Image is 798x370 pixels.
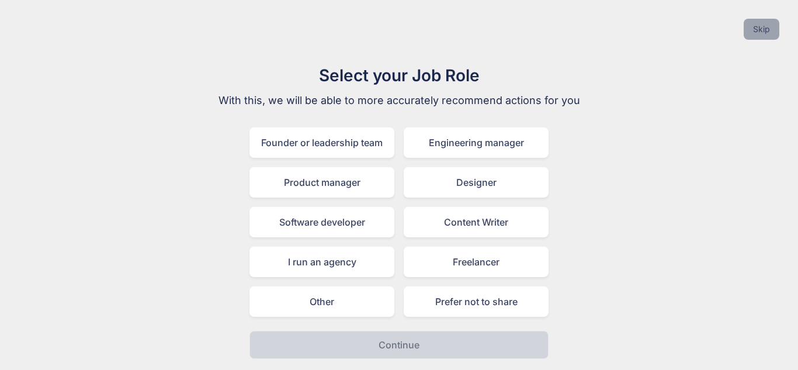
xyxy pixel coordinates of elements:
[249,207,394,237] div: Software developer
[249,167,394,198] div: Product manager
[404,286,549,317] div: Prefer not to share
[404,207,549,237] div: Content Writer
[404,167,549,198] div: Designer
[203,63,595,88] h1: Select your Job Role
[249,247,394,277] div: I run an agency
[379,338,419,352] p: Continue
[249,331,549,359] button: Continue
[203,92,595,109] p: With this, we will be able to more accurately recommend actions for you
[249,127,394,158] div: Founder or leadership team
[249,286,394,317] div: Other
[744,19,779,40] button: Skip
[404,247,549,277] div: Freelancer
[404,127,549,158] div: Engineering manager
